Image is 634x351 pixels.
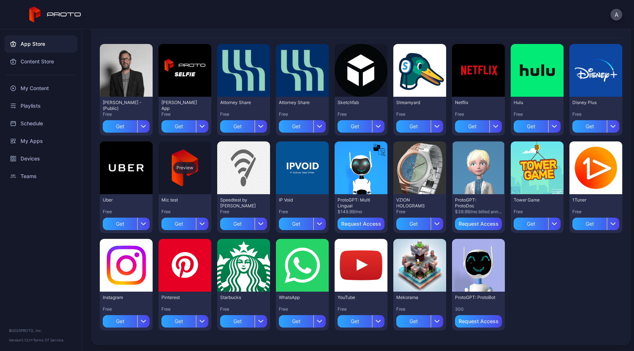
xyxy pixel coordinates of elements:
button: Get [338,117,385,133]
button: Get [455,117,502,133]
div: $149.99/mo [338,209,385,215]
div: Get [572,218,607,230]
div: Free [572,111,619,117]
div: Free [161,111,208,117]
div: Get [220,218,255,230]
div: Get [279,120,313,133]
div: Attorney Share [220,100,260,106]
div: Get [279,218,313,230]
button: Get [396,117,443,133]
div: © 2025 PROTO, Inc. [9,328,73,333]
div: Uber [103,197,143,203]
div: Free [220,111,267,117]
div: Hulu [514,100,554,106]
button: Get [103,117,150,133]
button: Get [279,215,326,230]
div: Request Access [341,221,381,227]
button: A [611,9,622,21]
div: Free [455,111,502,117]
div: Get [455,120,489,133]
div: My Content [4,80,77,97]
button: Get [279,117,326,133]
div: Streamyard [396,100,437,106]
div: VZION HOLOGRAMS [396,197,437,209]
button: Get [220,215,267,230]
div: Netflix [455,100,495,106]
div: Free [338,306,385,312]
button: Request Access [455,218,502,230]
div: Free [572,209,619,215]
div: Get [161,120,196,133]
button: Get [514,117,561,133]
div: Get [161,315,196,328]
a: Schedule [4,115,77,132]
div: Get [103,120,137,133]
button: Get [161,117,208,133]
div: ProtoGPT: Multi Lingual [338,197,378,209]
div: 300 [455,306,502,312]
div: Request Access [459,318,499,324]
div: Request Access [459,221,499,227]
div: Free [396,209,443,215]
div: Attorney Share [279,100,319,106]
div: IP Void [279,197,319,203]
div: Instagram [103,295,143,300]
a: Content Store [4,53,77,70]
button: Get [396,215,443,230]
div: YouTube [338,295,378,300]
div: Get [220,120,255,133]
span: Version 1.13.1 • [9,338,33,342]
div: Get [103,218,137,230]
div: Get [396,120,431,133]
div: $39.99/mo billed annually [455,209,502,215]
div: Free [514,111,561,117]
button: Get [161,215,208,230]
div: Get [396,218,431,230]
button: Request Access [455,315,502,328]
div: Get [572,120,607,133]
div: Free [161,306,208,312]
div: Free [103,209,150,215]
button: Get [572,215,619,230]
div: Free [161,209,208,215]
div: Free [396,111,443,117]
div: Starbucks [220,295,260,300]
div: Get [338,315,372,328]
a: App Store [4,35,77,53]
div: Free [220,209,267,215]
div: Free [279,111,326,117]
div: Get [103,315,137,328]
div: Get [514,218,548,230]
div: Free [103,306,150,312]
div: 1Tuner [572,197,613,203]
button: Get [279,312,326,328]
button: Get [220,117,267,133]
button: Get [161,312,208,328]
button: Get [338,312,385,328]
div: Get [279,315,313,328]
div: Free [103,111,150,117]
button: Get [103,215,150,230]
a: Playlists [4,97,77,115]
div: Get [161,218,196,230]
div: Sketchfab [338,100,378,106]
div: ProtoGPT: ProtoBot [455,295,495,300]
div: Speedtest by Ookla [220,197,260,209]
a: Teams [4,167,77,185]
div: Tower Game [514,197,554,203]
div: Free [279,209,326,215]
button: Get [103,312,150,328]
div: Free [338,111,385,117]
div: Preview [173,162,197,174]
div: David Selfie App [161,100,202,111]
div: Free [220,306,267,312]
div: Get [220,315,255,328]
button: Get [572,117,619,133]
a: My Apps [4,132,77,150]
